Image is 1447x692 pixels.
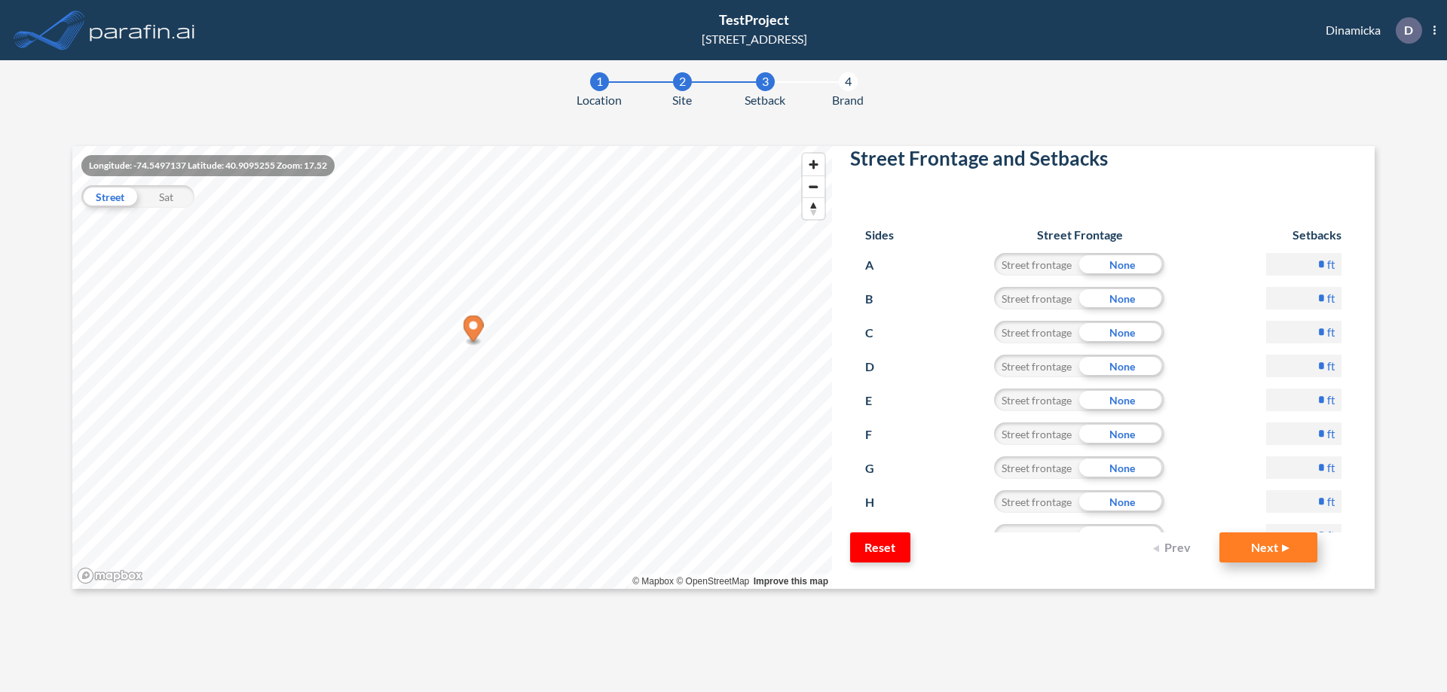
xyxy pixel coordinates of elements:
[577,91,622,109] span: Location
[803,154,824,175] button: Zoom in
[1144,532,1204,562] button: Prev
[1079,355,1164,377] div: None
[77,567,143,584] a: Mapbox homepage
[994,253,1079,276] div: Street frontage
[832,91,864,109] span: Brand
[1219,532,1317,562] button: Next
[1404,23,1413,37] p: D
[1079,490,1164,513] div: None
[994,389,1079,411] div: Street frontage
[980,227,1179,242] h6: Street Frontage
[865,389,893,413] p: E
[87,15,198,45] img: logo
[672,91,692,109] span: Site
[1327,426,1335,441] label: ft
[865,355,893,379] p: D
[803,198,824,219] span: Reset bearing to north
[1079,287,1164,309] div: None
[81,185,138,208] div: Street
[803,175,824,197] button: Zoom out
[673,72,692,91] div: 2
[1079,389,1164,411] div: None
[1327,494,1335,509] label: ft
[850,147,1357,176] h2: Street Frontage and Setbacks
[1327,392,1335,407] label: ft
[702,30,807,48] div: [STREET_ADDRESS]
[865,321,893,345] p: C
[994,456,1079,479] div: Street frontage
[1079,524,1164,547] div: None
[865,227,894,242] h6: Sides
[1303,17,1436,44] div: Dinamicka
[1327,358,1335,373] label: ft
[865,422,893,447] p: F
[1327,257,1335,272] label: ft
[803,197,824,219] button: Reset bearing to north
[994,490,1079,513] div: Street frontage
[719,11,789,28] span: TestProject
[850,532,910,562] button: Reset
[865,524,893,548] p: I
[994,355,1079,377] div: Street frontage
[1079,253,1164,276] div: None
[745,91,785,109] span: Setback
[865,253,893,277] p: A
[994,287,1079,309] div: Street frontage
[632,576,674,587] a: Mapbox
[676,576,749,587] a: OpenStreetMap
[865,287,893,311] p: B
[72,146,832,589] canvas: Map
[1327,291,1335,306] label: ft
[865,456,893,480] p: G
[994,422,1079,445] div: Street frontage
[1327,460,1335,475] label: ft
[1266,227,1341,242] h6: Setbacks
[865,490,893,514] p: H
[463,316,484,346] div: Map marker
[994,321,1079,343] div: Street frontage
[138,185,194,208] div: Sat
[756,72,775,91] div: 3
[590,72,609,91] div: 1
[1327,528,1335,543] label: ft
[1079,321,1164,343] div: None
[839,72,858,91] div: 4
[1079,456,1164,479] div: None
[754,576,828,587] a: Improve this map
[994,524,1079,547] div: Street frontage
[81,155,335,176] div: Longitude: -74.5497137 Latitude: 40.9095255 Zoom: 17.52
[1079,422,1164,445] div: None
[1327,325,1335,340] label: ft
